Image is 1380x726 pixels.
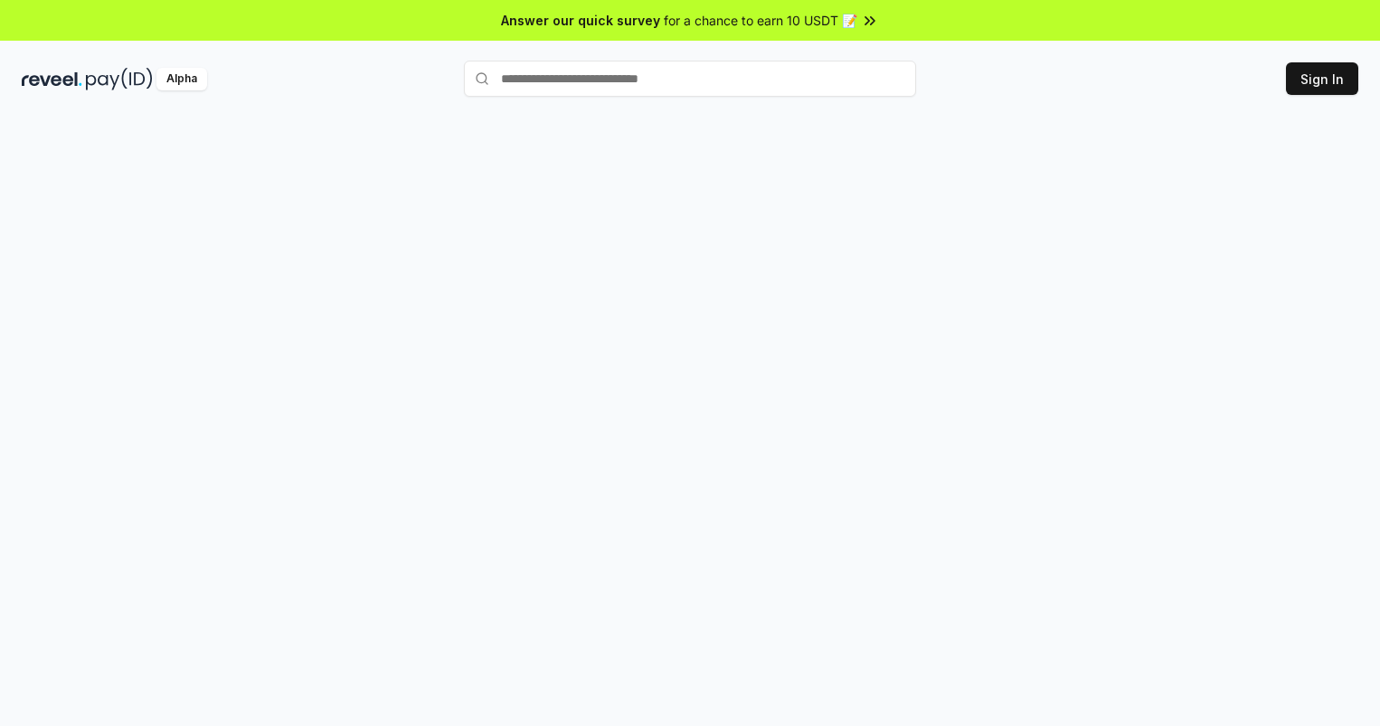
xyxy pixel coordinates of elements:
img: pay_id [86,68,153,90]
img: reveel_dark [22,68,82,90]
button: Sign In [1286,62,1358,95]
span: for a chance to earn 10 USDT 📝 [664,11,857,30]
span: Answer our quick survey [501,11,660,30]
div: Alpha [156,68,207,90]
